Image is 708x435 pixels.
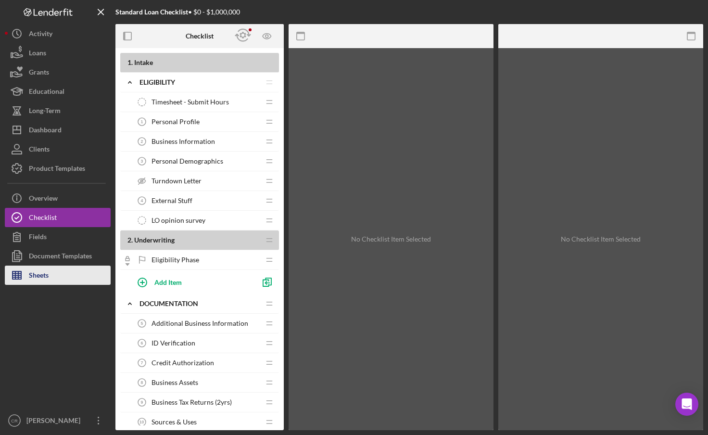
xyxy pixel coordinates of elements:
tspan: 5 [141,321,143,326]
tspan: 9 [141,400,143,405]
span: Business Tax Returns (2yrs) [152,398,232,406]
div: • $0 - $1,000,000 [115,8,240,16]
button: Dashboard [5,120,111,140]
div: Loans [29,43,46,65]
b: Standard Loan Checklist [115,8,188,16]
span: External Stuff [152,197,192,205]
span: Intake [134,58,153,66]
div: No Checklist Item Selected [561,235,641,243]
tspan: 4 [141,198,143,203]
b: Checklist [186,32,214,40]
span: Additional Business Information [152,320,248,327]
span: Sources & Uses [152,418,197,426]
tspan: 1 [141,119,143,124]
div: Dashboard [29,120,62,142]
tspan: 6 [141,341,143,345]
div: Open Intercom Messenger [675,393,698,416]
div: Eligibility [139,78,260,86]
span: Underwriting [134,236,175,244]
button: Long-Term [5,101,111,120]
button: Preview as [256,26,278,47]
span: Timesheet - Submit Hours [152,98,229,106]
div: Activity [29,24,52,46]
div: Checklist [29,208,57,230]
div: Clients [29,140,50,161]
div: Document Templates [29,246,92,268]
button: Activity [5,24,111,43]
text: CR [11,418,18,423]
div: Long-Term [29,101,61,123]
tspan: 2 [141,139,143,144]
span: 1 . [127,58,133,66]
button: CR[PERSON_NAME] [5,411,111,430]
button: Overview [5,189,111,208]
button: Clients [5,140,111,159]
button: Grants [5,63,111,82]
span: Turndown Letter [152,177,202,185]
div: Grants [29,63,49,84]
span: LO opinion survey [152,217,205,224]
button: Checklist [5,208,111,227]
tspan: 7 [141,360,143,365]
span: Credit Authorization [152,359,214,367]
button: Document Templates [5,246,111,266]
span: Personal Profile [152,118,200,126]
span: Personal Demographics [152,157,223,165]
div: Documentation [139,300,260,307]
div: Educational [29,82,64,103]
div: Add Item [154,273,182,291]
div: Product Templates [29,159,85,180]
button: Product Templates [5,159,111,178]
div: [PERSON_NAME] [24,411,87,433]
button: Loans [5,43,111,63]
span: ID Verification [152,339,195,347]
div: No Checklist Item Selected [351,235,431,243]
div: Sheets [29,266,49,287]
button: Educational [5,82,111,101]
button: Add Item [130,272,255,292]
button: Sheets [5,266,111,285]
tspan: 8 [141,380,143,385]
div: Fields [29,227,47,249]
tspan: 10 [139,420,144,424]
button: Fields [5,227,111,246]
span: Business Assets [152,379,198,386]
tspan: 3 [141,159,143,164]
div: Overview [29,189,58,210]
span: 2 . [127,236,133,244]
span: Eligibility Phase [152,256,199,264]
span: Business Information [152,138,215,145]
